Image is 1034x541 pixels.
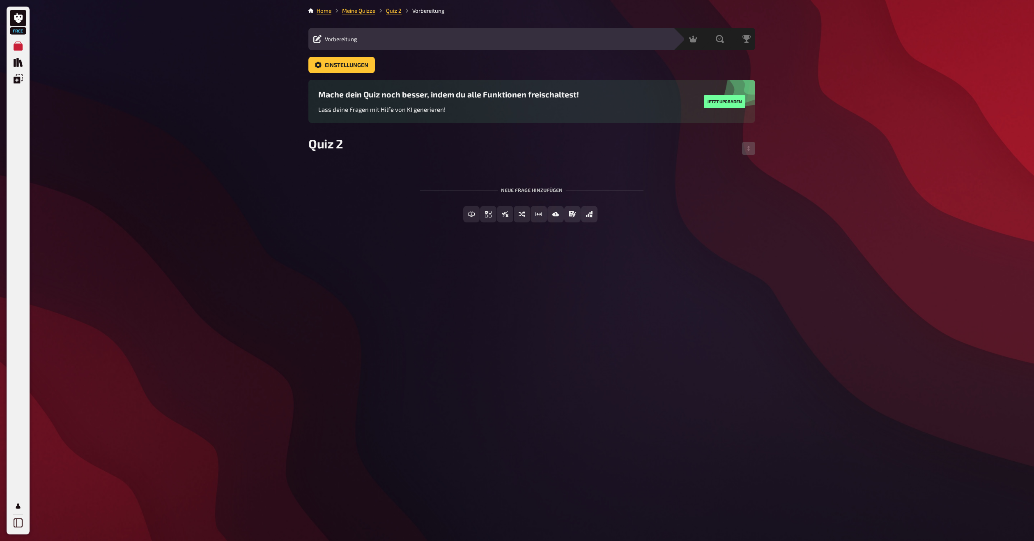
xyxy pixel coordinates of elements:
li: Vorbereitung [402,7,445,15]
a: Einblendungen [10,71,26,87]
button: Einstellungen [308,57,375,73]
li: Home [317,7,331,15]
button: Prosa (Langtext) [564,206,581,222]
button: Einfachauswahl [480,206,496,222]
button: Offline Frage [581,206,597,222]
button: Reihenfolge anpassen [742,142,755,155]
a: Quiz Sammlung [10,54,26,71]
span: Quiz 2 [308,136,342,151]
span: Free [11,28,25,33]
a: Home [317,7,331,14]
div: Neue Frage hinzufügen [420,174,643,199]
span: Vorbereitung [325,36,357,42]
li: Quiz 2 [375,7,402,15]
a: Profil [10,498,26,514]
button: Wahr / Falsch [497,206,513,222]
button: Jetzt upgraden [704,95,745,108]
button: Schätzfrage [531,206,547,222]
span: Lass deine Fragen mit Hilfe von KI generieren! [318,106,446,113]
a: Quiz 2 [386,7,402,14]
a: Meine Quizze [10,38,26,54]
button: Freitext Eingabe [463,206,480,222]
button: Bild-Antwort [547,206,564,222]
button: Sortierfrage [514,206,530,222]
span: Einstellungen [325,62,368,68]
a: Meine Quizze [342,7,375,14]
h3: Mache dein Quiz noch besser, indem du alle Funktionen freischaltest! [318,90,579,99]
li: Meine Quizze [331,7,375,15]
